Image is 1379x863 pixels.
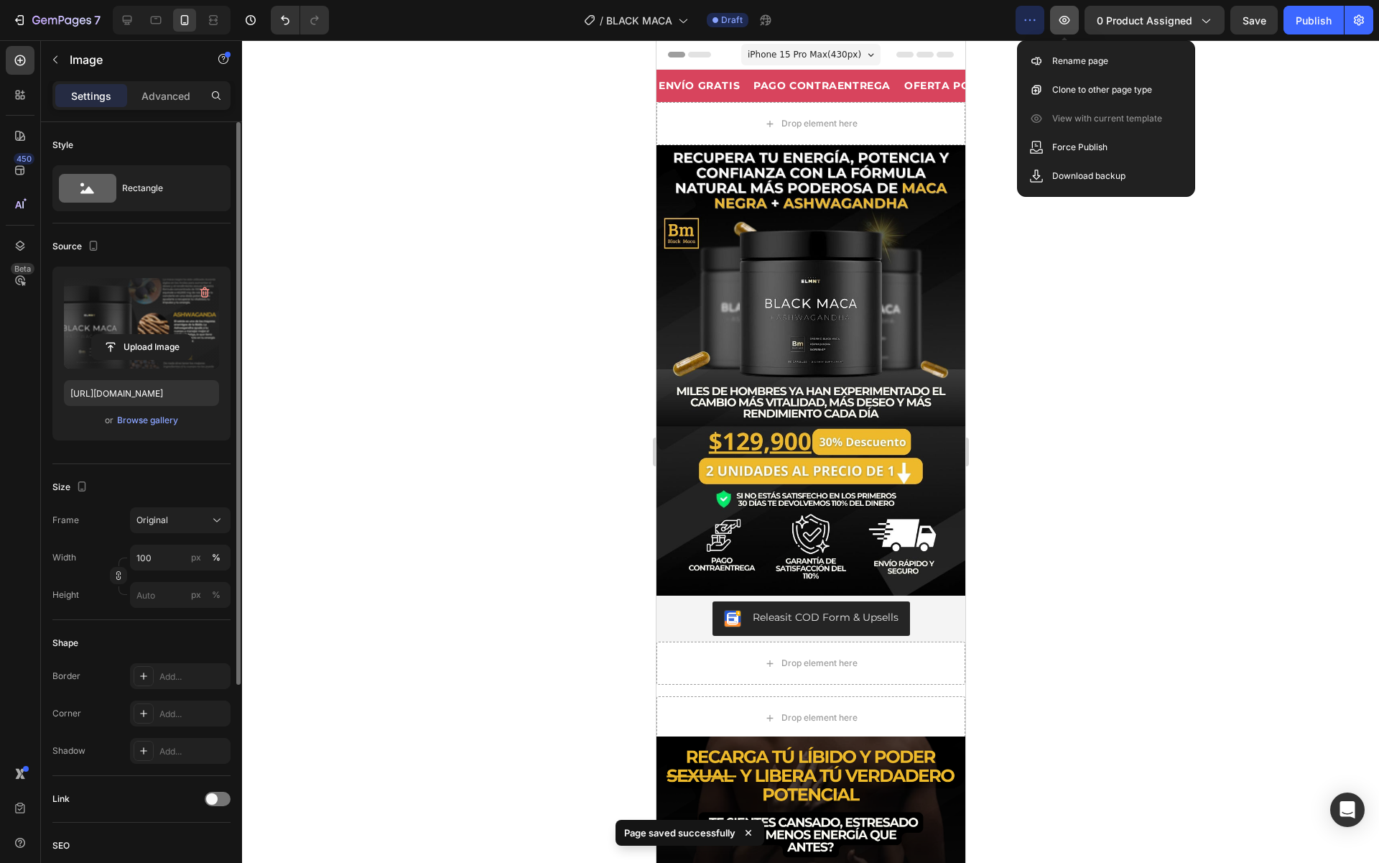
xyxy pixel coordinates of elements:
[125,672,201,683] div: Drop element here
[68,570,85,587] img: CKKYs5695_ICEAE=.webp
[130,507,231,533] button: Original
[64,380,219,406] input: https://example.com/image.jpg
[1052,83,1152,97] p: Clone to other page type
[70,51,192,68] p: Image
[130,582,231,608] input: px%
[1052,54,1108,68] p: Rename page
[52,139,73,152] div: Style
[159,745,227,758] div: Add...
[136,514,168,527] span: Original
[1052,169,1125,183] p: Download backup
[271,6,329,34] div: Undo/Redo
[71,88,111,103] p: Settings
[130,545,231,571] input: px%
[208,586,225,604] button: px
[96,570,242,585] div: Releasit COD Form & Upsells
[122,172,210,205] div: Rectangle
[1296,13,1332,28] div: Publish
[125,617,201,629] div: Drop element here
[1330,793,1365,827] div: Open Intercom Messenger
[52,514,79,527] label: Frame
[159,670,227,683] div: Add...
[52,707,81,720] div: Corner
[125,78,201,89] div: Drop element here
[1052,111,1162,126] p: View with current template
[52,237,102,257] div: Source
[52,637,78,650] div: Shape
[56,561,254,596] button: Releasit COD Form & Upsells
[11,263,34,274] div: Beta
[52,670,80,683] div: Border
[105,412,113,429] span: or
[1230,6,1278,34] button: Save
[1283,6,1344,34] button: Publish
[248,37,430,55] p: OFERTA POR TIEMPO LÍMITADO
[721,14,743,27] span: Draft
[159,708,227,721] div: Add...
[91,334,192,360] button: Upload Image
[52,478,90,497] div: Size
[187,549,205,566] button: %
[656,40,965,863] iframe: Design area
[94,11,101,29] p: 7
[191,551,201,564] div: px
[212,589,220,601] div: %
[1097,13,1192,28] span: 0 product assigned
[1085,6,1225,34] button: 0 product assigned
[117,414,178,427] div: Browse gallery
[52,839,70,852] div: SEO
[212,551,220,564] div: %
[208,549,225,566] button: px
[191,589,201,601] div: px
[624,826,735,840] p: Page saved successfully
[52,793,70,806] div: Link
[52,589,79,601] label: Height
[116,413,179,428] button: Browse gallery
[187,586,205,604] button: %
[141,88,190,103] p: Advanced
[606,13,672,28] span: BLACK MACA
[52,551,76,564] label: Width
[52,744,85,757] div: Shadow
[1052,140,1108,154] p: Force Publish
[600,13,603,28] span: /
[14,153,34,165] div: 450
[6,6,107,34] button: 7
[1243,14,1266,27] span: Save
